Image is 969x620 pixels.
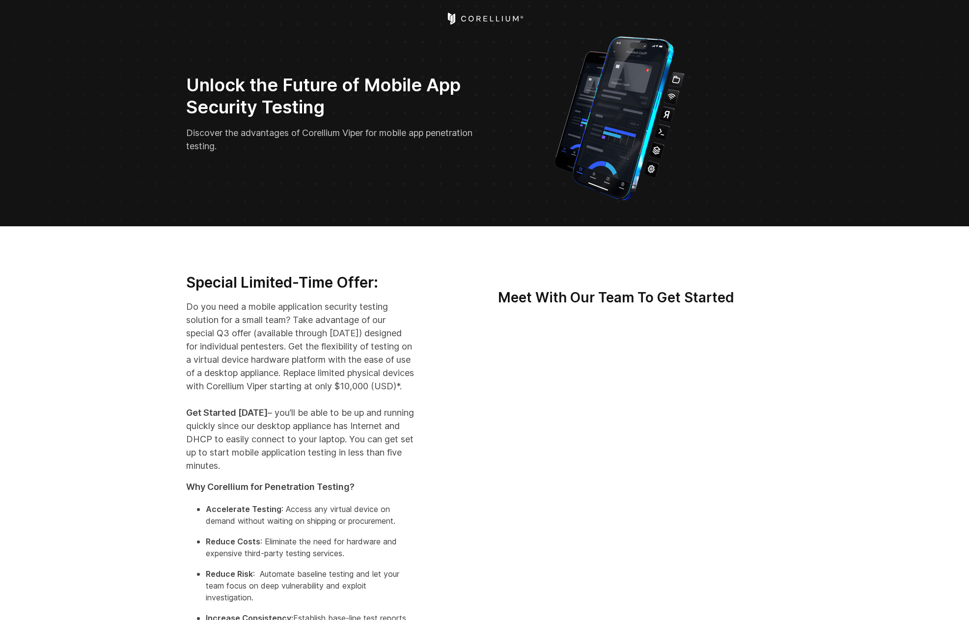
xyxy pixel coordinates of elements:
p: : Eliminate the need for hardware and expensive third-party testing services. [206,536,415,559]
strong: Get Started [DATE] [186,407,268,418]
strong: Reduce Costs [206,537,260,546]
strong: Reduce Risk [206,569,253,579]
p: : Automate baseline testing and let your team focus on deep vulnerability and exploit investigation. [206,568,415,603]
p: : Access any virtual device on demand without waiting on shipping or procurement. [206,503,415,527]
p: Do you need a mobile application security testing solution for a small team? Take advantage of ou... [186,300,415,472]
h2: Unlock the Future of Mobile App Security Testing [186,74,478,118]
strong: Why Corellium for Penetration Testing? [186,482,355,492]
h3: Special Limited-Time Offer: [186,273,415,292]
a: Corellium Home [445,13,524,25]
strong: Meet With Our Team To Get Started [498,289,734,306]
img: Corellium_VIPER_Hero_1_1x [546,31,693,203]
span: Discover the advantages of Corellium Viper for mobile app penetration testing. [186,128,472,151]
strong: Accelerate Testing [206,504,281,514]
